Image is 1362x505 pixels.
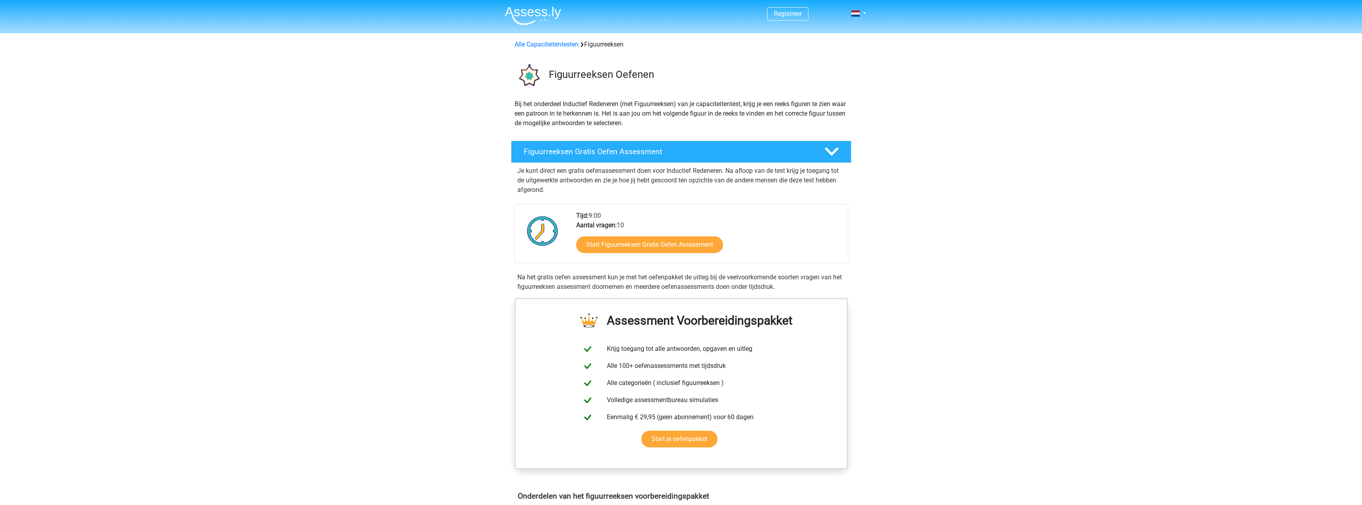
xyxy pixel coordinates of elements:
[576,236,723,253] a: Start Figuurreeksen Gratis Oefen Assessment
[570,211,847,263] div: 9:00 10
[511,59,545,93] img: figuurreeksen
[774,10,802,17] a: Registreer
[518,491,845,501] h4: Onderdelen van het figuurreeksen voorbereidingspakket
[515,41,579,48] a: Alle Capaciteitentesten
[514,273,848,292] div: Na het gratis oefen assessment kun je met het oefenpakket de uitleg bij de veelvoorkomende soorte...
[508,141,855,163] a: Figuurreeksen Gratis Oefen Assessment
[523,211,563,251] img: Klok
[641,431,717,447] a: Start je oefenpakket
[576,221,617,229] b: Aantal vragen:
[517,166,845,195] p: Je kunt direct een gratis oefenassessment doen voor Inductief Redeneren. Na afloop van de test kr...
[524,147,812,156] h4: Figuurreeksen Gratis Oefen Assessment
[515,99,848,128] p: Bij het onderdeel Inductief Redeneren (met Figuurreeksen) van je capaciteitentest, krijg je een r...
[549,68,845,81] h3: Figuurreeksen Oefenen
[505,6,561,25] img: Assessly
[511,40,851,49] div: Figuurreeksen
[576,212,589,219] b: Tijd:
